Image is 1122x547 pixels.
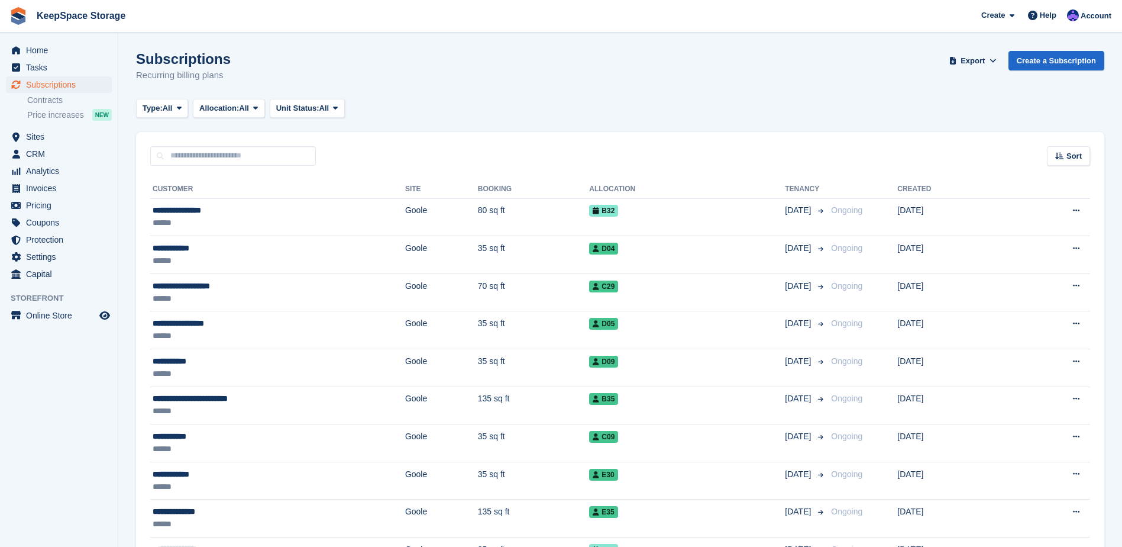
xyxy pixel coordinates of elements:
[589,243,618,255] span: D04
[897,500,1008,538] td: [DATE]
[143,102,163,114] span: Type:
[26,76,97,93] span: Subscriptions
[6,180,112,197] a: menu
[6,214,112,231] a: menu
[478,311,590,349] td: 35 sq ft
[405,236,478,274] td: Goole
[6,249,112,265] a: menu
[831,469,862,479] span: Ongoing
[6,128,112,145] a: menu
[6,266,112,282] a: menu
[405,180,478,199] th: Site
[785,204,813,217] span: [DATE]
[897,424,1008,462] td: [DATE]
[831,318,862,328] span: Ongoing
[831,356,862,366] span: Ongoing
[785,430,813,443] span: [DATE]
[897,236,1008,274] td: [DATE]
[1081,10,1111,22] span: Account
[6,197,112,214] a: menu
[478,198,590,236] td: 80 sq ft
[589,431,618,443] span: C09
[478,349,590,387] td: 35 sq ft
[478,424,590,462] td: 35 sq ft
[831,432,862,441] span: Ongoing
[6,42,112,59] a: menu
[1066,150,1082,162] span: Sort
[405,500,478,538] td: Goole
[405,462,478,500] td: Goole
[26,128,97,145] span: Sites
[239,102,249,114] span: All
[405,198,478,236] td: Goole
[897,387,1008,424] td: [DATE]
[785,506,813,518] span: [DATE]
[6,231,112,248] a: menu
[150,180,405,199] th: Customer
[589,180,785,199] th: Allocation
[831,205,862,215] span: Ongoing
[478,387,590,424] td: 135 sq ft
[32,6,130,25] a: KeepSpace Storage
[276,102,319,114] span: Unit Status:
[785,392,813,405] span: [DATE]
[193,99,265,118] button: Allocation: All
[785,242,813,255] span: [DATE]
[136,51,231,67] h1: Subscriptions
[26,249,97,265] span: Settings
[26,266,97,282] span: Capital
[6,59,112,76] a: menu
[27,108,112,121] a: Price increases NEW
[831,243,862,253] span: Ongoing
[92,109,112,121] div: NEW
[405,273,478,311] td: Goole
[478,236,590,274] td: 35 sq ft
[405,387,478,424] td: Goole
[785,468,813,481] span: [DATE]
[478,180,590,199] th: Booking
[589,356,618,368] span: D09
[897,180,1008,199] th: Created
[163,102,173,114] span: All
[478,500,590,538] td: 135 sq ft
[6,163,112,179] a: menu
[589,205,618,217] span: B32
[897,273,1008,311] td: [DATE]
[897,311,1008,349] td: [DATE]
[1040,9,1056,21] span: Help
[589,469,617,481] span: E30
[897,349,1008,387] td: [DATE]
[478,462,590,500] td: 35 sq ft
[947,51,999,70] button: Export
[589,506,617,518] span: E35
[6,76,112,93] a: menu
[27,95,112,106] a: Contracts
[136,99,188,118] button: Type: All
[6,307,112,324] a: menu
[897,198,1008,236] td: [DATE]
[785,317,813,330] span: [DATE]
[897,462,1008,500] td: [DATE]
[831,507,862,516] span: Ongoing
[405,311,478,349] td: Goole
[6,146,112,162] a: menu
[136,69,231,82] p: Recurring billing plans
[831,281,862,291] span: Ongoing
[981,9,1005,21] span: Create
[589,393,618,405] span: B35
[98,308,112,323] a: Preview store
[26,197,97,214] span: Pricing
[405,424,478,462] td: Goole
[26,146,97,162] span: CRM
[961,55,985,67] span: Export
[26,214,97,231] span: Coupons
[478,273,590,311] td: 70 sq ft
[26,307,97,324] span: Online Store
[26,59,97,76] span: Tasks
[589,281,618,292] span: C29
[11,292,118,304] span: Storefront
[1067,9,1079,21] img: Chloe Clark
[270,99,345,118] button: Unit Status: All
[26,180,97,197] span: Invoices
[26,231,97,248] span: Protection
